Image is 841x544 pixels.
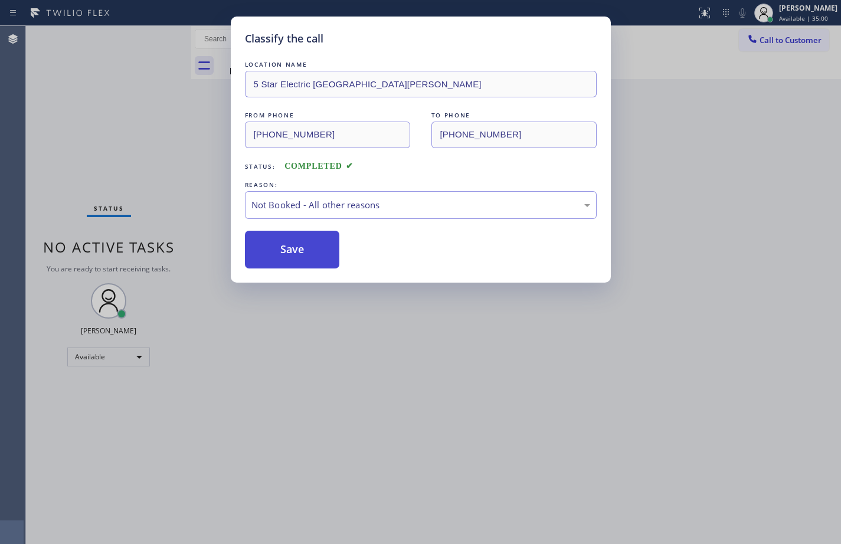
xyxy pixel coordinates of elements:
[245,31,323,47] h5: Classify the call
[245,58,597,71] div: LOCATION NAME
[251,198,590,212] div: Not Booked - All other reasons
[245,109,410,122] div: FROM PHONE
[245,179,597,191] div: REASON:
[431,109,597,122] div: TO PHONE
[245,122,410,148] input: From phone
[245,162,276,171] span: Status:
[431,122,597,148] input: To phone
[245,231,340,268] button: Save
[284,162,353,171] span: COMPLETED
